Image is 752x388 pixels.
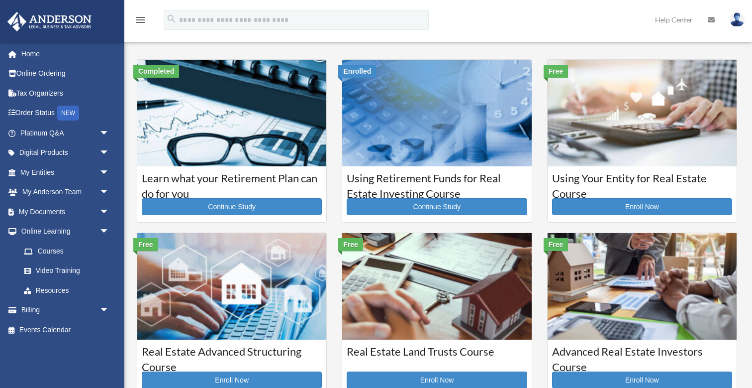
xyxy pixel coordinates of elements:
[166,13,177,24] i: search
[552,344,732,369] h3: Advanced Real Estate Investors Course
[7,44,124,64] a: Home
[14,261,124,281] a: Video Training
[142,344,322,369] h3: Real Estate Advanced Structuring Course
[347,198,527,215] a: Continue Study
[347,344,527,369] h3: Real Estate Land Trusts Course
[99,182,119,203] span: arrow_drop_down
[99,123,119,143] span: arrow_drop_down
[99,222,119,242] span: arrow_drop_down
[57,106,79,121] div: NEW
[7,123,124,143] a: Platinum Q&Aarrow_drop_down
[7,143,124,163] a: Digital Productsarrow_drop_down
[134,14,146,26] i: menu
[7,64,124,84] a: Online Ordering
[99,143,119,163] span: arrow_drop_down
[544,238,568,251] div: Free
[99,162,119,183] span: arrow_drop_down
[133,65,179,78] div: Completed
[552,198,732,215] a: Enroll Now
[99,202,119,222] span: arrow_drop_down
[7,182,124,202] a: My Anderson Teamarrow_drop_down
[7,300,124,320] a: Billingarrow_drop_down
[142,171,322,196] h3: Learn what your Retirement Plan can do for you
[7,320,124,340] a: Events Calendar
[7,103,124,124] a: Order StatusNEW
[552,171,732,196] h3: Using Your Entity for Real Estate Course
[142,198,322,215] a: Continue Study
[14,280,124,300] a: Resources
[14,241,119,261] a: Courses
[99,300,119,321] span: arrow_drop_down
[730,12,745,27] img: User Pic
[7,222,124,242] a: Online Learningarrow_drop_down
[338,238,363,251] div: Free
[338,65,376,78] div: Enrolled
[347,171,527,196] h3: Using Retirement Funds for Real Estate Investing Course
[7,162,124,182] a: My Entitiesarrow_drop_down
[544,65,568,78] div: Free
[7,202,124,222] a: My Documentsarrow_drop_down
[134,17,146,26] a: menu
[4,12,94,31] img: Anderson Advisors Platinum Portal
[133,238,158,251] div: Free
[7,83,124,103] a: Tax Organizers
